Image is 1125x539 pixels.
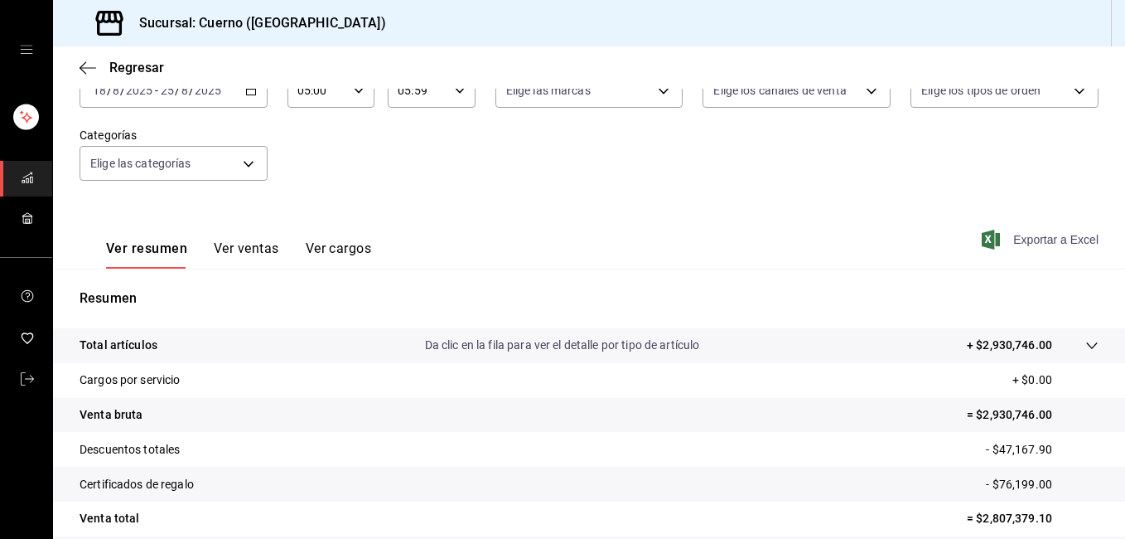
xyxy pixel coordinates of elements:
[967,406,1098,424] p: = $2,930,746.00
[160,84,175,97] input: --
[194,84,222,97] input: ----
[506,82,591,99] span: Elige las marcas
[306,240,372,269] button: Ver cargos
[986,476,1098,493] p: - $76,199.00
[80,60,164,75] button: Regresar
[107,84,112,97] span: /
[112,84,120,97] input: --
[985,230,1098,250] button: Exportar a Excel
[106,240,371,269] div: navigation tabs
[80,476,194,493] p: Certificados de regalo
[126,13,386,33] h3: Sucursal: Cuerno ([GEOGRAPHIC_DATA])
[175,84,180,97] span: /
[425,337,700,354] p: Da clic en la fila para ver el detalle por tipo de artículo
[80,289,1098,308] p: Resumen
[986,441,1098,459] p: - $47,167.90
[967,510,1098,527] p: = $2,807,379.10
[80,441,180,459] p: Descuentos totales
[214,240,279,269] button: Ver ventas
[106,240,187,269] button: Ver resumen
[181,84,189,97] input: --
[1012,371,1098,389] p: + $0.00
[155,84,158,97] span: -
[92,84,107,97] input: --
[713,82,846,99] span: Elige los canales de venta
[120,84,125,97] span: /
[80,406,142,424] p: Venta bruta
[921,82,1041,99] span: Elige los tipos de orden
[967,337,1052,354] p: + $2,930,746.00
[80,129,268,141] label: Categorías
[109,60,164,75] span: Regresar
[125,84,153,97] input: ----
[80,337,157,354] p: Total artículos
[20,43,33,56] button: open drawer
[80,510,139,527] p: Venta total
[189,84,194,97] span: /
[90,155,191,172] span: Elige las categorías
[80,371,181,389] p: Cargos por servicio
